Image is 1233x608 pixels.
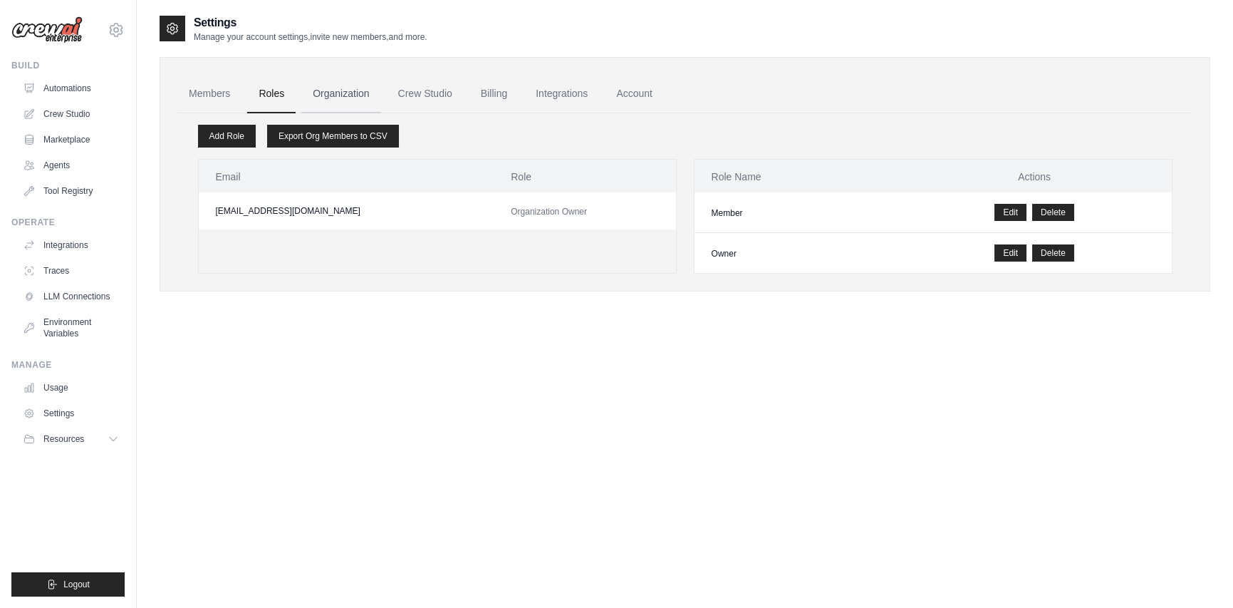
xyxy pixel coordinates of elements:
a: Roles [247,75,296,113]
a: Settings [17,402,125,425]
a: Crew Studio [387,75,464,113]
readpronunciation-word: Registry [61,186,93,196]
readpronunciation-word: Email [216,171,241,182]
a: Tool Registry [17,180,125,202]
a: Integrations [17,234,125,257]
readpronunciation-span: Crew [43,109,63,119]
readpronunciation-word: LLM [43,292,60,302]
a: Integrations [524,75,599,113]
readpronunciation-word: Owner [562,207,587,217]
a: Marketplace [17,128,125,151]
a: LLM Connections [17,285,125,308]
readpronunciation-span: Role [712,171,732,182]
readpronunciation-span: Variables [43,329,78,339]
readpronunciation-span: settings [279,32,308,42]
a: Export Org Members to CSV [267,125,399,148]
a: Agents [17,154,125,177]
readpronunciation-span: Manage [194,32,224,42]
readpronunciation-span: more [405,32,425,42]
a: Add Role [198,125,256,148]
readpronunciation-span: Role [227,131,244,141]
readpronunciation-span: Operate [11,217,55,227]
readpronunciation-span: Marketplace [43,135,90,145]
readpronunciation-span: Usage [43,383,68,393]
readpronunciation-span: new [333,32,348,42]
img: Logo [11,16,83,43]
readpronunciation-span: your [227,32,244,42]
button: Logout [11,572,125,597]
readpronunciation-span: Build [11,61,40,71]
a: Traces [17,259,125,282]
readpronunciation-word: and [389,32,403,42]
readpronunciation-word: Studio [424,88,452,99]
readpronunciation-word: Export [279,131,303,141]
readpronunciation-word: Edit [1003,207,1018,217]
a: Automations [17,77,125,100]
readpronunciation-word: Agents [43,160,70,170]
readpronunciation-word: Members [322,131,358,141]
readpronunciation-span: Billing [481,88,507,99]
td: [EMAIL_ADDRESS][DOMAIN_NAME] [199,192,494,230]
a: Account [605,75,664,113]
button: Resources [17,428,125,450]
readpronunciation-span: Resources [43,434,84,444]
readpronunciation-word: Organization [313,88,369,99]
readpronunciation-span: , [308,32,310,42]
readpronunciation-word: Connections [63,292,110,302]
readpronunciation-word: Owner [712,249,737,259]
readpronunciation-word: account [246,32,276,42]
readpronunciation-word: members [350,32,386,42]
readpronunciation-word: to [360,131,368,141]
readpronunciation-word: Account [616,88,652,99]
readpronunciation-word: Studio [66,109,90,119]
readpronunciation-span: Roles [259,88,284,99]
readpronunciation-span: Role [511,171,531,182]
readpronunciation-word: Integrations [43,240,88,250]
readpronunciation-word: Actions [1018,171,1051,182]
readpronunciation-span: Settings [194,16,236,29]
a: Edit [994,204,1026,221]
readpronunciation-word: Org [306,131,320,141]
a: Usage [17,376,125,399]
a: Edit [994,244,1026,262]
readpronunciation-span: Name [734,171,761,182]
readpronunciation-span: Settings [43,408,74,418]
readpronunciation-word: Members [189,88,230,99]
button: Delete [1032,204,1074,221]
readpronunciation-span: , [386,32,388,42]
readpronunciation-span: Manage [11,360,52,370]
readpronunciation-word: Logout [63,579,90,589]
readpronunciation-span: Delete [1041,207,1066,217]
a: Members [177,75,241,113]
readpronunciation-span: . [425,32,427,42]
a: Crew Studio [17,103,125,125]
readpronunciation-word: Traces [43,266,69,276]
a: Environment Variables [17,311,125,345]
readpronunciation-span: Environment [43,317,91,327]
button: Delete [1032,244,1074,262]
a: Organization [301,75,380,113]
readpronunciation-word: Integrations [536,88,588,99]
readpronunciation-word: Tool [43,186,59,196]
a: Billing [469,75,519,113]
readpronunciation-word: Organization [511,207,559,217]
readpronunciation-word: Edit [1003,248,1018,258]
readpronunciation-span: Crew [398,88,422,99]
readpronunciation-word: Member [712,208,743,218]
readpronunciation-word: Add [209,131,224,141]
readpronunciation-word: CSV [370,131,387,141]
readpronunciation-span: invite [310,32,330,42]
readpronunciation-span: Delete [1041,248,1066,258]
